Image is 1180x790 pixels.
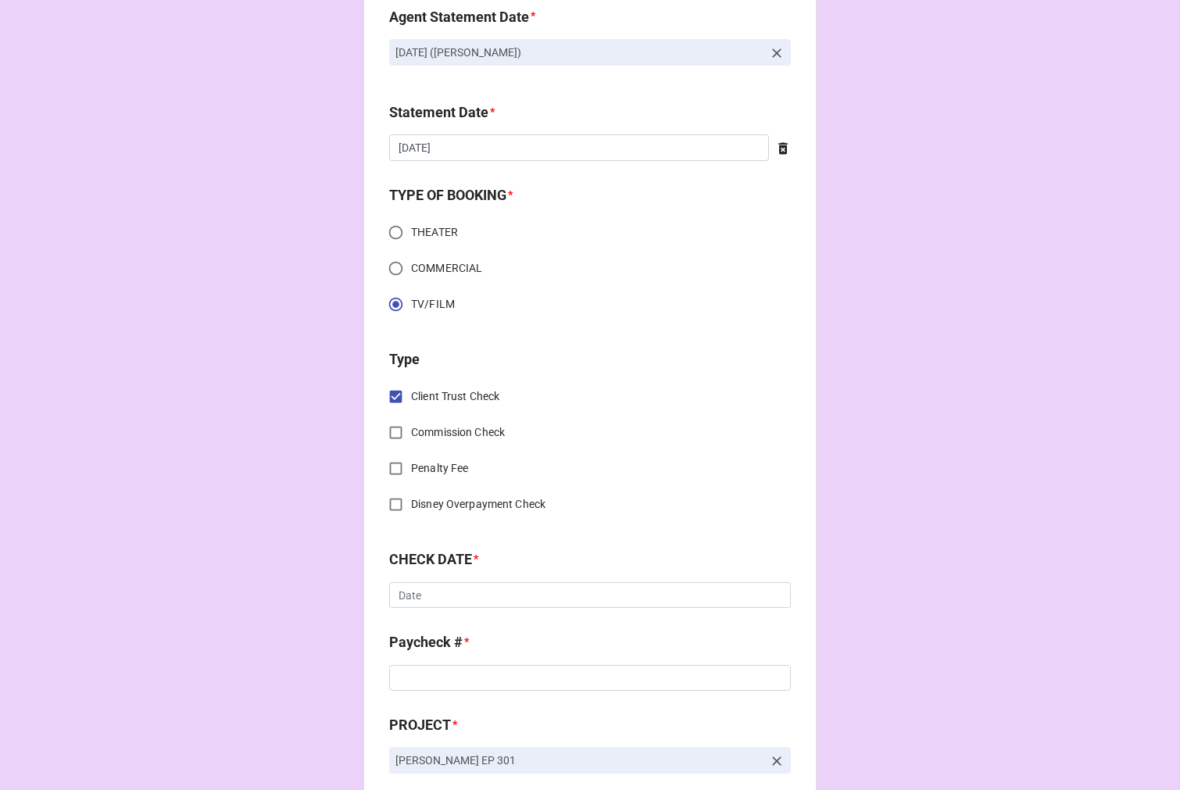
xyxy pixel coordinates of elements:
span: THEATER [411,224,458,241]
label: Paycheck # [389,631,463,653]
input: Date [389,582,791,609]
p: [PERSON_NAME] EP 301 [395,752,763,768]
label: TYPE OF BOOKING [389,184,506,206]
label: Agent Statement Date [389,6,529,28]
label: Type [389,349,420,370]
span: COMMERCIAL [411,260,482,277]
span: Commission Check [411,424,505,441]
span: TV/FILM [411,296,455,313]
label: PROJECT [389,714,451,736]
span: Client Trust Check [411,388,499,405]
label: CHECK DATE [389,549,472,570]
input: Date [389,134,769,161]
span: Penalty Fee [411,460,468,477]
label: Statement Date [389,102,488,123]
span: Disney Overpayment Check [411,496,545,513]
p: [DATE] ([PERSON_NAME]) [395,45,763,60]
